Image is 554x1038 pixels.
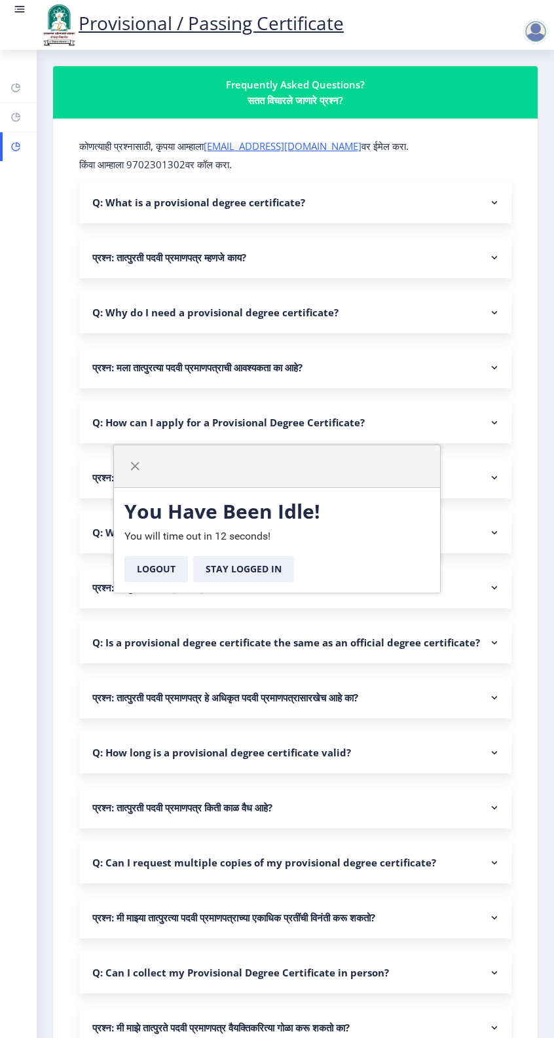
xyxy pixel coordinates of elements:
[79,158,511,171] p: किंवा आम्हाला 9702301302वर कॉल करा.
[79,621,511,663] nb-accordion-item-header: Q: Is a provisional degree certificate the same as an official degree certificate?
[79,511,511,553] nb-accordion-item-header: Q: What information is included in a provisional degree certificate?
[69,77,522,108] div: Frequently Asked Questions? सतत विचारले जाणारे प्रश्न?
[79,787,511,828] nb-accordion-item-header: प्रश्न: तात्पुरती पदवी प्रमाणपत्र किती काळ वैध आहे?
[114,488,440,593] div: You will time out in 12 seconds!
[79,236,511,278] nb-accordion-item-header: प्रश्न: तात्पुरती पदवी प्रमाणपत्र म्हणजे काय?
[204,139,361,153] a: [EMAIL_ADDRESS][DOMAIN_NAME]
[124,498,430,525] h3: You Have Been Idle!
[79,401,511,443] nb-accordion-item-header: Q: How can I apply for a Provisional Degree Certificate?
[39,3,79,47] img: logo
[79,952,511,993] nb-accordion-item-header: Q: Can I collect my Provisional Degree Certificate in person?
[79,456,511,498] nb-accordion-item-header: प्रश्न: मी तात्पुरत्या पदवी प्रमाणपत्रासाठी अर्ज कसा करू शकतो?
[79,346,511,388] nb-accordion-item-header: प्रश्न: मला तात्पुरत्या पदवी प्रमाणपत्राची आवश्यकता का आहे?
[39,10,344,35] a: Provisional / Passing Certificate
[79,897,511,938] nb-accordion-item-header: प्रश्न: मी माझ्या तात्पुरत्या पदवी प्रमाणपत्राच्या एकाधिक प्रतींची विनंती करू शकतो?
[79,139,409,153] label: कोणत्याही प्रश्नासाठी, कृपया आम्हाला वर ईमेल करा.
[193,556,294,582] button: Stay Logged In
[79,181,511,223] nb-accordion-item-header: Q: What is a provisional degree certificate?
[79,677,511,718] nb-accordion-item-header: प्रश्न: तात्पुरती पदवी प्रमाणपत्र हे अधिकृत पदवी प्रमाणपत्रासारखेच आहे का?
[79,291,511,333] nb-accordion-item-header: Q: Why do I need a provisional degree certificate?
[79,842,511,883] nb-accordion-item-header: Q: Can I request multiple copies of my provisional degree certificate?
[79,732,511,773] nb-accordion-item-header: Q: How long is a provisional degree certificate valid?
[79,566,511,608] nb-accordion-item-header: प्रश्न: तात्पुरत्या पदवी प्रमाणपत्रामध्ये कोणती माहिती समाविष्ट आहे?
[124,556,188,582] button: Logout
